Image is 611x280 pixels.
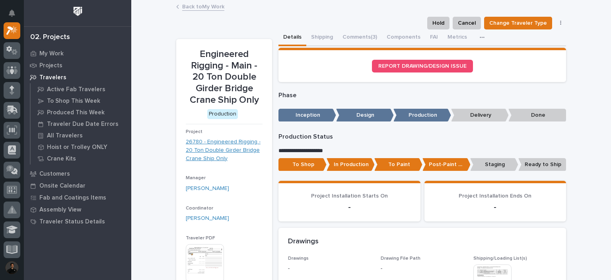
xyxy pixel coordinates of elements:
[24,59,131,71] a: Projects
[31,153,131,164] a: Crane Kits
[182,2,224,11] a: Back toMy Work
[24,71,131,83] a: Travelers
[381,256,420,261] span: Drawing File Path
[372,60,473,72] a: REPORT DRAWING/DESIGN ISSUE
[459,193,531,199] span: Project Installation Ends On
[24,168,131,180] a: Customers
[336,109,394,122] p: Design
[278,158,327,171] p: To Shop
[453,17,481,29] button: Cancel
[4,5,20,22] button: Notifications
[508,109,566,122] p: Done
[39,170,70,178] p: Customers
[278,109,336,122] p: Inception
[47,132,83,139] p: All Travelers
[443,29,472,46] button: Metrics
[39,182,86,190] p: Onsite Calendar
[31,118,131,129] a: Traveler Due Date Errors
[327,158,375,171] p: In Production
[427,17,449,29] button: Hold
[47,98,100,105] p: To Shop This Week
[4,259,20,276] button: users-avatar
[39,218,105,225] p: Traveler Status Details
[451,109,509,122] p: Delivery
[70,4,85,19] img: Workspace Logo
[288,264,371,273] p: -
[39,50,64,57] p: My Work
[288,202,411,212] p: -
[434,202,557,212] p: -
[489,18,547,28] span: Change Traveler Type
[186,49,263,106] p: Engineered Rigging - Main - 20 Ton Double Girder Bridge Crane Ship Only
[31,130,131,141] a: All Travelers
[422,158,471,171] p: Post-Paint Assembly
[393,109,451,122] p: Production
[186,138,263,163] a: 26780 - Engineered Rigging - 20 Ton Double Girder Bridge Crane Ship Only
[47,109,105,116] p: Produced This Week
[306,29,338,46] button: Shipping
[31,107,131,118] a: Produced This Week
[186,129,202,134] span: Project
[278,92,566,99] p: Phase
[39,62,62,69] p: Projects
[432,18,444,28] span: Hold
[381,264,382,273] p: -
[186,176,206,180] span: Manager
[518,158,566,171] p: Ready to Ship
[31,84,131,95] a: Active Fab Travelers
[24,192,131,204] a: Fab and Coatings Items
[24,204,131,215] a: Assembly View
[39,194,106,202] p: Fab and Coatings Items
[31,141,131,153] a: Hoist or Trolley ONLY
[278,133,566,141] p: Production Status
[31,95,131,106] a: To Shop This Week
[311,193,388,199] span: Project Installation Starts On
[382,29,425,46] button: Components
[278,29,306,46] button: Details
[47,86,105,93] p: Active Fab Travelers
[47,121,119,128] p: Traveler Due Date Errors
[24,180,131,192] a: Onsite Calendar
[186,236,215,241] span: Traveler PDF
[39,74,66,81] p: Travelers
[186,214,229,223] a: [PERSON_NAME]
[288,237,319,246] h2: Drawings
[425,29,443,46] button: FAI
[24,215,131,227] a: Traveler Status Details
[378,63,467,69] span: REPORT DRAWING/DESIGN ISSUE
[47,155,76,163] p: Crane Kits
[458,18,476,28] span: Cancel
[484,17,552,29] button: Change Traveler Type
[470,158,518,171] p: Staging
[186,184,229,193] a: [PERSON_NAME]
[10,10,20,22] div: Notifications
[39,206,81,213] p: Assembly View
[374,158,422,171] p: To Paint
[338,29,382,46] button: Comments (3)
[473,256,527,261] span: Shipping/Loading List(s)
[47,144,107,151] p: Hoist or Trolley ONLY
[186,206,213,211] span: Coordinator
[207,109,238,119] div: Production
[30,33,70,42] div: 02. Projects
[288,256,309,261] span: Drawings
[24,47,131,59] a: My Work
